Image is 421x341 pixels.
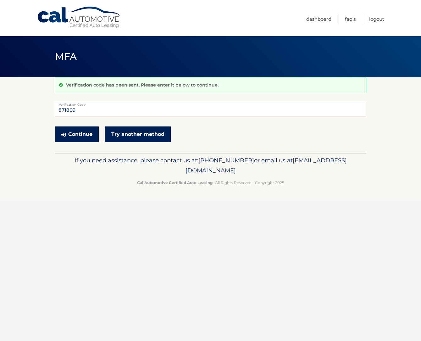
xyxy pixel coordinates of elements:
[37,6,122,29] a: Cal Automotive
[55,101,366,116] input: Verification Code
[55,126,99,142] button: Continue
[198,157,254,164] span: [PHONE_NUMBER]
[66,82,219,88] p: Verification code has been sent. Please enter it below to continue.
[55,51,77,62] span: MFA
[369,14,384,24] a: Logout
[345,14,356,24] a: FAQ's
[59,179,362,186] p: - All Rights Reserved - Copyright 2025
[59,155,362,176] p: If you need assistance, please contact us at: or email us at
[186,157,347,174] span: [EMAIL_ADDRESS][DOMAIN_NAME]
[137,180,213,185] strong: Cal Automotive Certified Auto Leasing
[306,14,331,24] a: Dashboard
[105,126,171,142] a: Try another method
[55,101,366,106] label: Verification Code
